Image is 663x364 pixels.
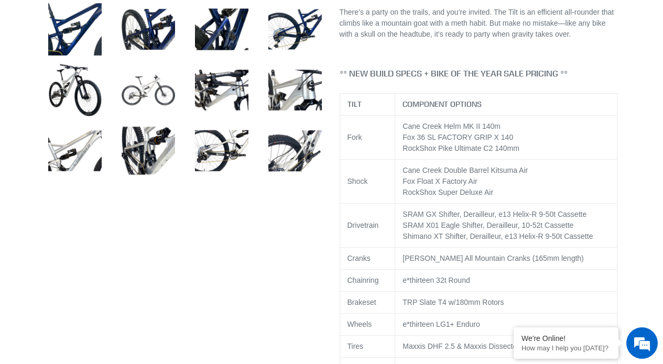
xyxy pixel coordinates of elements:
[119,1,177,58] img: Load image into Gallery viewer, TILT - Complete Bike
[340,313,395,335] td: Wheels
[340,69,617,79] h4: ** NEW BUILD SPECS + BIKE OF THE YEAR SALE PRICING **
[266,122,324,180] img: Load image into Gallery viewer, TILT - Complete Bike
[521,344,611,352] p: How may I help you today?
[521,334,611,343] div: We're Online!
[340,269,395,291] td: Chainring
[340,115,395,159] td: Fork
[340,93,395,115] th: TILT
[46,1,104,58] img: Load image into Gallery viewer, TILT - Complete Bike
[46,61,104,119] img: Load image into Gallery viewer, TILT - Complete Bike
[193,122,251,180] img: Load image into Gallery viewer, TILT - Complete Bike
[395,93,617,115] th: COMPONENT OPTIONS
[395,313,617,335] td: e*thirteen LG1+ Enduro
[340,335,395,357] td: Tires
[193,1,251,58] img: Load image into Gallery viewer, TILT - Complete Bike
[266,1,324,58] img: Load image into Gallery viewer, TILT - Complete Bike
[119,61,177,119] img: Load image into Gallery viewer, TILT - Complete Bike
[340,7,617,40] p: There’s a party on the trails, and you’re invited. The Tilt is an efficient all-rounder that clim...
[266,61,324,119] img: Load image into Gallery viewer, TILT - Complete Bike
[395,159,617,203] td: Cane Creek Double Barrel Kitsuma Air Fox Float X Factory Air RockShox Super Deluxe Air
[395,335,617,357] td: Maxxis DHF 2.5 & Maxxis Dissector 2.4
[46,122,104,180] img: Load image into Gallery viewer, TILT - Complete Bike
[340,203,395,247] td: Drivetrain
[395,247,617,269] td: [PERSON_NAME] All Mountain Cranks (165mm length)
[340,291,395,313] td: Brakeset
[395,203,617,247] td: SRAM GX Shifter, Derailleur, e13 Helix-R 9-50t Cassette SRAM X01 Eagle Shifter, Derailleur, 10-52...
[395,269,617,291] td: e*thirteen 32t Round
[119,122,177,180] img: Load image into Gallery viewer, TILT - Complete Bike
[340,159,395,203] td: Shock
[193,61,251,119] img: Load image into Gallery viewer, TILT - Complete Bike
[395,291,617,313] td: TRP Slate T4 w/180mm Rotors
[395,115,617,159] td: Cane Creek Helm MK II 140m Fox 36 SL FACTORY GRIP X 140 RockShox Pike Ultimate C2 140mm
[340,247,395,269] td: Cranks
